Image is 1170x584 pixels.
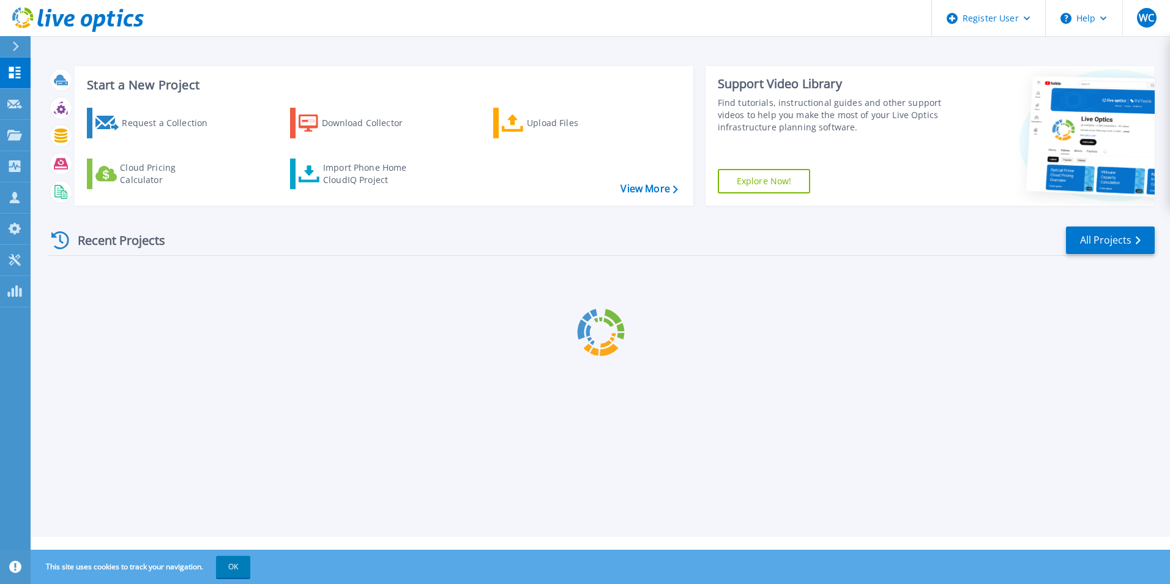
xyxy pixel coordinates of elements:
[620,183,677,195] a: View More
[87,108,223,138] a: Request a Collection
[718,76,947,92] div: Support Video Library
[1139,13,1154,23] span: WC
[323,162,419,186] div: Import Phone Home CloudIQ Project
[47,225,182,255] div: Recent Projects
[87,78,677,92] h3: Start a New Project
[718,169,811,193] a: Explore Now!
[1066,226,1155,254] a: All Projects
[290,108,427,138] a: Download Collector
[120,162,218,186] div: Cloud Pricing Calculator
[216,556,250,578] button: OK
[34,556,250,578] span: This site uses cookies to track your navigation.
[718,97,947,133] div: Find tutorials, instructional guides and other support videos to help you make the most of your L...
[87,159,223,189] a: Cloud Pricing Calculator
[527,111,625,135] div: Upload Files
[493,108,630,138] a: Upload Files
[322,111,420,135] div: Download Collector
[122,111,220,135] div: Request a Collection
